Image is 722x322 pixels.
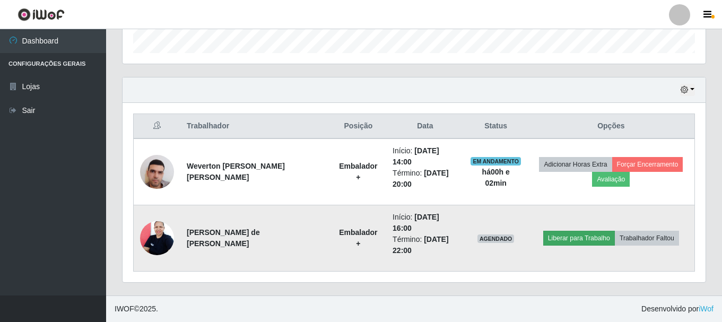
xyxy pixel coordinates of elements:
[615,231,679,246] button: Trabalhador Faltou
[393,234,458,256] li: Término:
[471,157,521,166] span: EM ANDAMENTO
[641,303,714,315] span: Desenvolvido por
[477,234,515,243] span: AGENDADO
[115,303,158,315] span: © 2025 .
[339,162,377,181] strong: Embalador +
[543,231,615,246] button: Liberar para Trabalho
[528,114,695,139] th: Opções
[393,145,458,168] li: Início:
[482,168,510,187] strong: há 00 h e 02 min
[115,304,134,313] span: IWOF
[339,228,377,248] strong: Embalador +
[699,304,714,313] a: iWof
[187,162,285,181] strong: Weverton [PERSON_NAME] [PERSON_NAME]
[393,168,458,190] li: Término:
[393,213,439,232] time: [DATE] 16:00
[187,228,260,248] strong: [PERSON_NAME] de [PERSON_NAME]
[592,172,630,187] button: Avaliação
[140,215,174,260] img: 1705883176470.jpeg
[393,146,439,166] time: [DATE] 14:00
[393,212,458,234] li: Início:
[140,149,174,194] img: 1752584852872.jpeg
[539,157,612,172] button: Adicionar Horas Extra
[18,8,65,21] img: CoreUI Logo
[330,114,386,139] th: Posição
[612,157,683,172] button: Forçar Encerramento
[180,114,330,139] th: Trabalhador
[464,114,528,139] th: Status
[386,114,464,139] th: Data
